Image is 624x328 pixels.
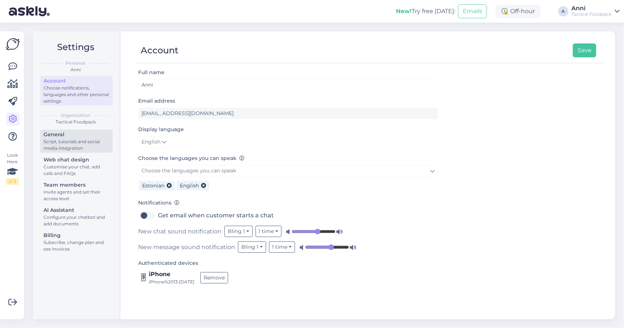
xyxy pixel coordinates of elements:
[40,155,113,178] a: Web chat designCustomise your chat, add calls and FAQs
[269,241,295,253] button: 1 time
[158,210,274,221] label: Get email when customer starts a chat
[138,69,164,76] label: Full name
[558,6,568,16] div: A
[138,155,245,162] label: Choose the languages you can speak
[44,181,109,189] div: Team members
[138,126,184,133] label: Display language
[66,60,86,66] b: Personal
[141,167,236,174] span: Choose the languages you can speak
[180,182,199,189] span: English
[138,165,438,176] a: Choose the languages you can speak
[396,7,455,16] div: Try free [DATE]:
[571,5,620,17] a: AnniTactical Foodpack
[224,226,253,237] button: Bling 1
[44,156,109,164] div: Web chat design
[571,5,612,11] div: Anni
[138,136,170,148] a: English
[138,108,438,119] input: Enter email
[40,130,113,153] a: GeneralScript, tutorials and social media integration
[40,205,113,228] a: AI AssistantConfigure your chatbot and add documents
[458,4,487,18] button: Emails
[256,226,282,237] button: 1 time
[39,66,113,73] div: Anni
[44,232,109,239] div: Billing
[141,138,160,146] span: English
[396,8,412,15] b: New!
[138,259,198,267] label: Authenticated devices
[61,112,91,119] b: Organization
[44,77,109,85] div: Account
[496,5,541,18] div: Off-hour
[39,40,113,54] h2: Settings
[149,279,194,285] div: iPhone%2013 • [DATE]
[6,178,19,185] div: 2 / 3
[149,270,194,279] div: iPhone
[39,119,113,125] div: Tactical Foodpack
[40,180,113,203] a: Team membersInvite agents and set their access level
[138,199,179,207] label: Notifications
[44,206,109,214] div: AI Assistant
[142,182,164,189] span: Estonian
[44,214,109,227] div: Configure your chatbot and add documents
[573,43,596,57] button: Save
[141,43,178,57] div: Account
[138,79,438,91] input: Enter name
[44,164,109,177] div: Customise your chat, add calls and FAQs
[44,189,109,202] div: Invite agents and set their access level
[571,11,612,17] div: Tactical Foodpack
[238,241,266,253] button: Bling 1
[200,272,228,283] button: Remove
[44,138,109,152] div: Script, tutorials and social media integration
[138,226,438,237] div: New chat sound notification
[44,239,109,252] div: Subscribe, change plan and see invoices
[138,241,438,253] div: New message sound notification
[40,230,113,253] a: BillingSubscribe, change plan and see invoices
[44,131,109,138] div: General
[44,85,109,104] div: Choose notifications, languages and other personal settings
[6,152,19,185] div: Look Here
[138,97,175,105] label: Email address
[6,37,20,51] img: Askly Logo
[40,76,113,106] a: AccountChoose notifications, languages and other personal settings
